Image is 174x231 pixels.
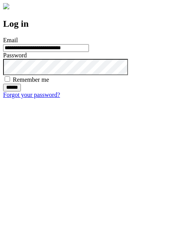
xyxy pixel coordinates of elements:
[3,91,60,98] a: Forgot your password?
[3,19,171,29] h2: Log in
[3,3,9,9] img: logo-4e3dc11c47720685a147b03b5a06dd966a58ff35d612b21f08c02c0306f2b779.png
[3,37,18,43] label: Email
[3,52,27,59] label: Password
[13,76,49,83] label: Remember me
